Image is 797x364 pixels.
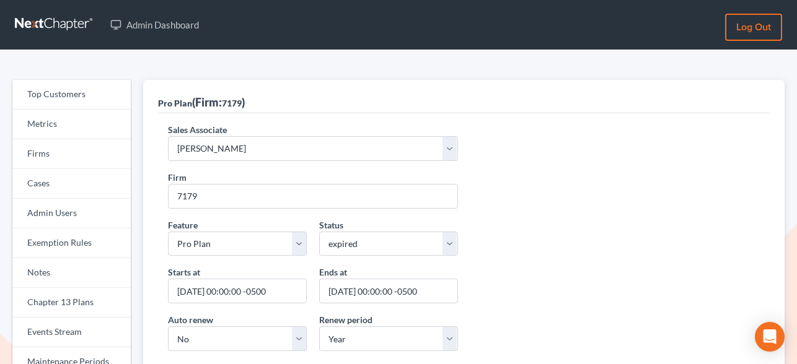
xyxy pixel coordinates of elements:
[319,279,458,303] input: MM/DD/YYYY
[222,98,242,108] span: 7179
[12,139,131,169] a: Firms
[168,279,307,303] input: MM/DD/YYYY
[755,322,785,352] div: Open Intercom Messenger
[12,80,131,110] a: Top Customers
[12,228,131,258] a: Exemption Rules
[319,313,372,326] label: Renew period
[104,14,205,36] a: Admin Dashboard
[168,171,187,184] label: Firm
[168,184,458,209] input: 1234
[168,123,227,136] label: Sales Associate
[12,199,131,228] a: Admin Users
[12,288,131,318] a: Chapter 13 Plans
[12,318,131,347] a: Events Stream
[158,98,192,108] span: Pro Plan
[168,219,198,232] label: Feature
[319,219,343,232] label: Status
[158,95,245,110] div: (Firm: )
[168,313,213,326] label: Auto renew
[319,266,347,279] label: Ends at
[12,169,131,199] a: Cases
[168,266,200,279] label: Starts at
[725,14,782,41] a: Log out
[12,110,131,139] a: Metrics
[12,258,131,288] a: Notes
